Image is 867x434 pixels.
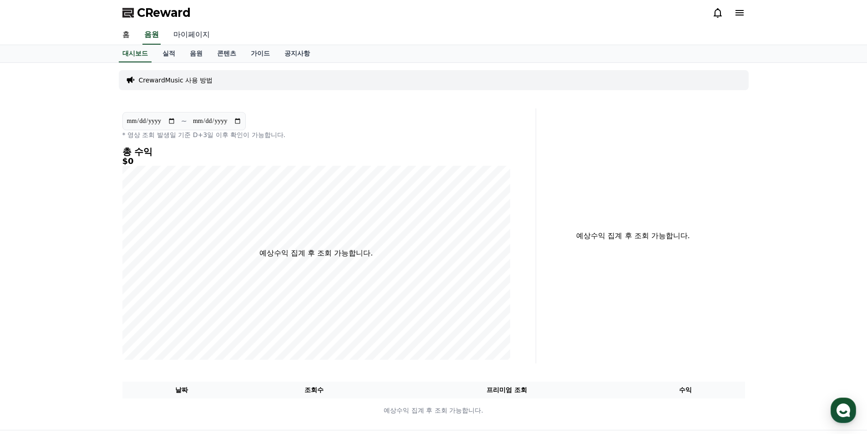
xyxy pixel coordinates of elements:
[137,5,191,20] span: CReward
[122,147,510,157] h4: 총 수익
[166,26,217,45] a: 마이페이지
[122,157,510,166] h5: $0
[115,26,137,45] a: 홈
[387,382,626,398] th: 프리미엄 조회
[3,289,60,311] a: 홈
[141,302,152,310] span: 설정
[183,45,210,62] a: 음원
[122,130,510,139] p: * 영상 조회 발생일 기준 D+3일 이후 확인이 가능합니다.
[626,382,745,398] th: 수익
[119,45,152,62] a: 대시보드
[241,382,387,398] th: 조회수
[29,302,34,310] span: 홈
[181,116,187,127] p: ~
[60,289,117,311] a: 대화
[122,5,191,20] a: CReward
[543,230,723,241] p: 예상수익 집계 후 조회 가능합니다.
[139,76,213,85] a: CrewardMusic 사용 방법
[259,248,373,259] p: 예상수익 집계 후 조회 가능합니다.
[243,45,277,62] a: 가이드
[123,406,745,415] p: 예상수익 집계 후 조회 가능합니다.
[142,26,161,45] a: 음원
[122,382,241,398] th: 날짜
[117,289,175,311] a: 설정
[83,303,94,310] span: 대화
[210,45,243,62] a: 콘텐츠
[277,45,317,62] a: 공지사항
[155,45,183,62] a: 실적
